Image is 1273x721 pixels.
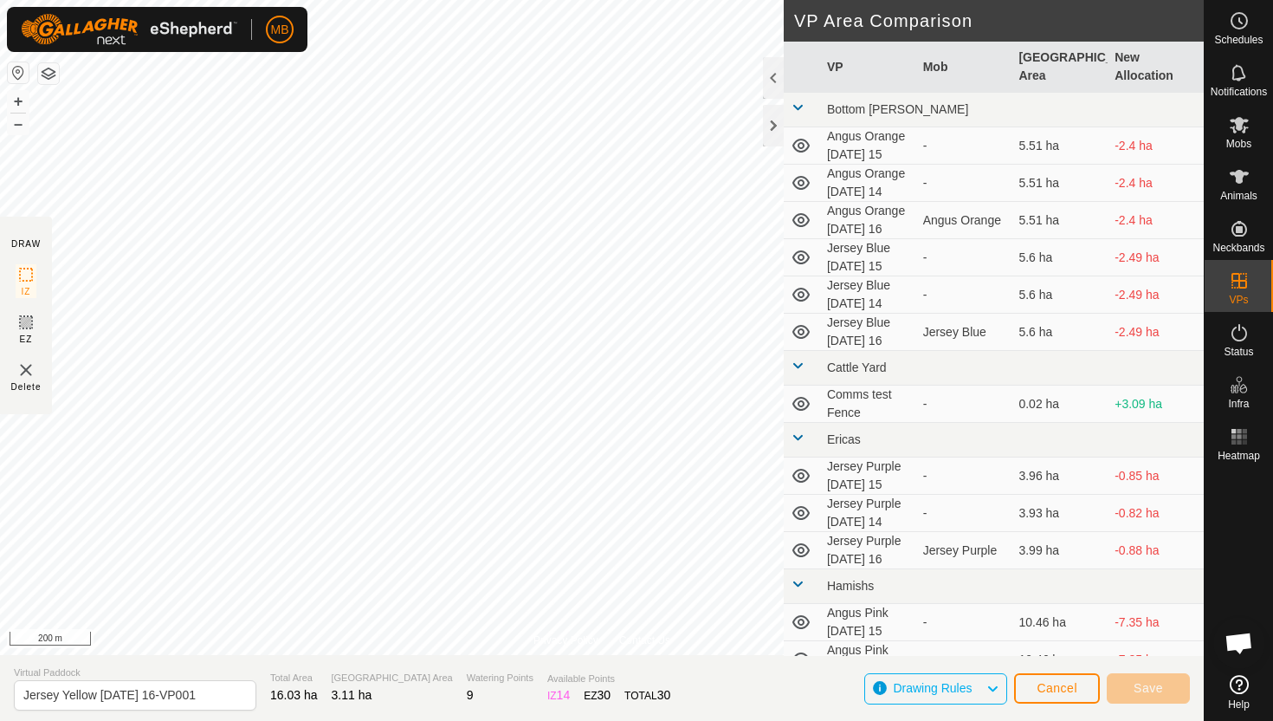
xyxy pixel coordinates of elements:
div: Jersey Purple [923,542,1005,560]
span: MB [271,21,289,39]
span: Available Points [547,672,670,686]
span: Help [1228,699,1250,710]
td: -2.49 ha [1108,314,1204,351]
button: + [8,91,29,112]
span: 30 [657,688,671,702]
td: 5.6 ha [1011,314,1108,351]
a: Help [1205,668,1273,717]
div: - [923,651,1005,669]
td: Jersey Blue [DATE] 14 [820,276,916,314]
button: Map Layers [38,63,59,84]
td: -0.88 ha [1108,532,1204,569]
td: -2.49 ha [1108,276,1204,314]
div: - [923,137,1005,155]
span: Animals [1220,191,1257,201]
button: – [8,114,29,134]
h2: VP Area Comparison [794,10,1204,31]
td: 3.96 ha [1011,458,1108,495]
td: -0.85 ha [1108,458,1204,495]
th: VP [820,42,916,93]
td: Jersey Blue [DATE] 16 [820,314,916,351]
span: VPs [1229,295,1248,305]
span: Hamishs [827,579,874,593]
span: Save [1134,681,1163,695]
span: Virtual Paddock [14,666,256,680]
td: 3.93 ha [1011,495,1108,532]
th: Mob [916,42,1012,93]
td: Angus Orange [DATE] 15 [820,127,916,165]
td: 5.51 ha [1011,202,1108,239]
span: 30 [598,688,611,702]
div: Angus Orange [923,211,1005,230]
td: 5.51 ha [1011,165,1108,202]
span: Neckbands [1212,243,1264,253]
td: -7.35 ha [1108,604,1204,641]
td: Comms test Fence [820,386,916,423]
td: 3.99 ha [1011,532,1108,569]
span: Delete [11,380,42,393]
td: -0.82 ha [1108,495,1204,532]
span: 3.11 ha [332,688,372,702]
span: Drawing Rules [893,681,972,695]
div: - [923,467,1005,485]
td: Jersey Purple [DATE] 15 [820,458,916,495]
div: - [923,504,1005,523]
td: Jersey Purple [DATE] 14 [820,495,916,532]
img: VP [16,360,36,380]
span: Mobs [1226,139,1251,149]
div: - [923,614,1005,632]
td: Angus Orange [DATE] 14 [820,165,916,202]
td: 5.6 ha [1011,239,1108,276]
a: Contact Us [619,633,670,648]
td: -2.49 ha [1108,239,1204,276]
td: 5.51 ha [1011,127,1108,165]
span: Notifications [1211,87,1267,97]
td: 10.46 ha [1011,641,1108,679]
img: Gallagher Logo [21,14,237,45]
td: -2.4 ha [1108,165,1204,202]
td: Angus Pink [DATE] 15 [820,604,916,641]
span: IZ [22,285,31,298]
td: Angus Pink [DATE] 14 [820,641,916,679]
span: Total Area [270,671,318,685]
span: 9 [467,688,474,702]
span: Bottom [PERSON_NAME] [827,102,968,116]
td: 10.46 ha [1011,604,1108,641]
th: [GEOGRAPHIC_DATA] Area [1011,42,1108,93]
td: Angus Orange [DATE] 16 [820,202,916,239]
td: Jersey Purple [DATE] 16 [820,532,916,569]
div: EZ [584,686,611,705]
span: Ericas [827,432,861,446]
td: -2.4 ha [1108,202,1204,239]
span: Infra [1228,399,1249,409]
div: - [923,286,1005,304]
span: Cancel [1037,681,1077,695]
div: Open chat [1213,617,1265,669]
th: New Allocation [1108,42,1204,93]
td: +3.09 ha [1108,386,1204,423]
span: Cattle Yard [827,360,887,374]
button: Save [1107,673,1190,704]
div: - [923,249,1005,267]
span: Watering Points [467,671,533,685]
span: Heatmap [1218,451,1260,461]
div: - [923,174,1005,192]
span: EZ [20,333,33,346]
button: Cancel [1014,673,1100,704]
div: DRAW [11,237,41,250]
div: TOTAL [624,686,670,705]
div: - [923,395,1005,413]
div: Jersey Blue [923,323,1005,341]
button: Reset Map [8,62,29,83]
span: Schedules [1214,35,1263,45]
div: IZ [547,686,570,705]
td: 5.6 ha [1011,276,1108,314]
td: Jersey Blue [DATE] 15 [820,239,916,276]
span: [GEOGRAPHIC_DATA] Area [332,671,453,685]
td: -2.4 ha [1108,127,1204,165]
a: Privacy Policy [533,633,598,648]
td: 0.02 ha [1011,386,1108,423]
span: 14 [557,688,571,702]
td: -7.35 ha [1108,641,1204,679]
span: 16.03 ha [270,688,318,702]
